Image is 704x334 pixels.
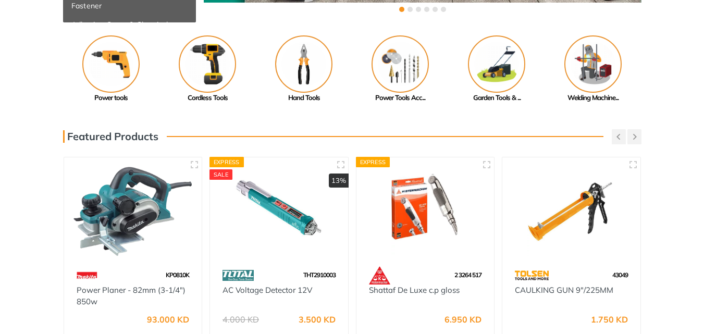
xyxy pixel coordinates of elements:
div: 4.000 KD [223,315,259,324]
span: 43049 [612,271,628,279]
a: Welding Machine... [545,35,641,103]
a: Cordless Tools [159,35,256,103]
a: Garden Tools & ... [449,35,545,103]
img: 42.webp [77,266,97,284]
a: AC Voltage Detector 12V [223,285,312,295]
span: KP0810K [166,271,189,279]
div: Hand Tools [256,93,352,103]
a: Power Tools Acc... [352,35,449,103]
span: THT2910003 [303,271,336,279]
div: Express [209,157,244,167]
img: Royal - Welding Machine & Tools [564,35,622,93]
div: Express [356,157,390,167]
img: Royal - Hand Tools [275,35,332,93]
img: 61.webp [369,266,391,284]
img: Royal Tools - CAULKING GUN 9 [512,167,631,256]
div: 3.500 KD [299,315,336,324]
a: Shattaf De Luxe c.p gloss [369,285,460,295]
a: Hand Tools [256,35,352,103]
img: Royal Tools - AC Voltage Detector 12V [219,167,339,256]
div: Power Tools Acc... [352,93,449,103]
img: Royal - Garden Tools & Accessories [468,35,525,93]
div: 6.950 KD [444,315,481,324]
div: SALE [209,169,232,180]
div: Cordless Tools [159,93,256,103]
span: 2 3264 517 [454,271,481,279]
img: Royal - Cordless Tools [179,35,236,93]
img: Royal - Power Tools Accessories [372,35,429,93]
div: 13% [329,174,349,188]
div: Power tools [63,93,159,103]
div: 1.750 KD [591,315,628,324]
img: 64.webp [515,266,549,284]
a: Power tools [63,35,159,103]
img: Royal Tools - Shattaf De Luxe c.p gloss [366,167,485,256]
img: Royal Tools - Power Planer - 82mm (3-1/4 [73,167,193,256]
div: Welding Machine... [545,93,641,103]
div: Garden Tools & ... [449,93,545,103]
img: 86.webp [223,266,254,284]
a: CAULKING GUN 9"/225MM [515,285,613,295]
div: 93.000 KD [147,315,189,324]
a: Adhesive, Spray & Chemical [63,15,196,34]
h3: Featured Products [63,130,158,143]
a: Power Planer - 82mm (3-1/4") 850w [77,285,186,307]
img: Royal - Power tools [82,35,140,93]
